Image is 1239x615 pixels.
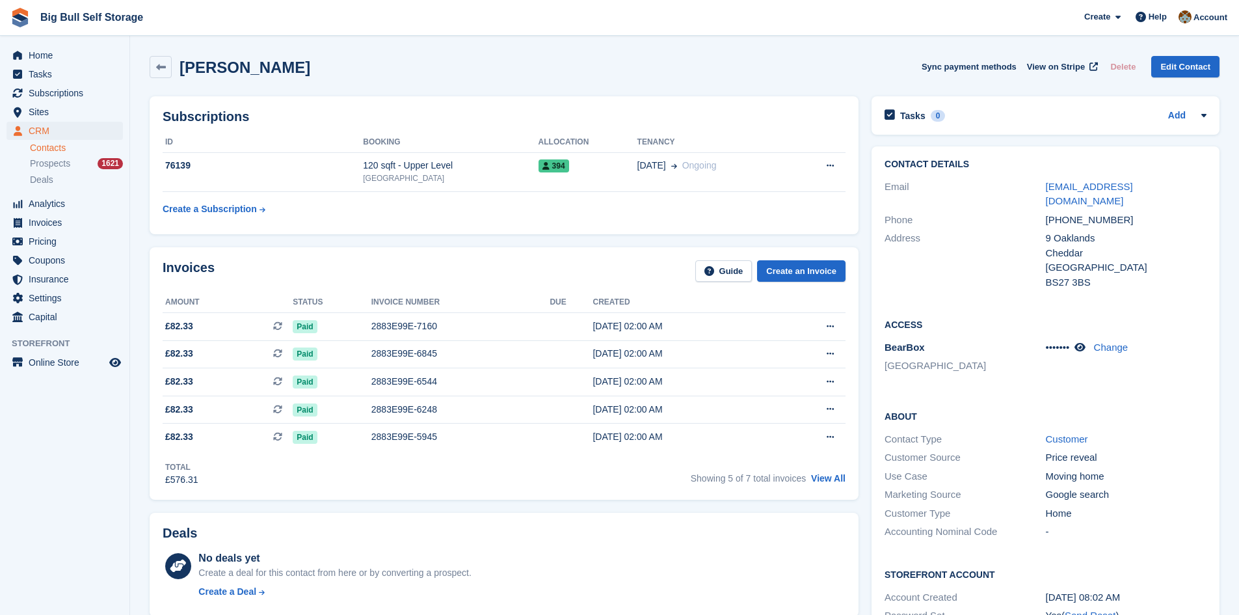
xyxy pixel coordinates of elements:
[931,110,946,122] div: 0
[1046,213,1206,228] div: [PHONE_NUMBER]
[163,109,846,124] h2: Subscriptions
[1046,433,1088,444] a: Customer
[7,289,123,307] a: menu
[7,103,123,121] a: menu
[12,337,129,350] span: Storefront
[30,142,123,154] a: Contacts
[7,213,123,232] a: menu
[1046,181,1133,207] a: [EMAIL_ADDRESS][DOMAIN_NAME]
[757,260,846,282] a: Create an Invoice
[593,375,774,389] div: [DATE] 02:00 AM
[695,260,753,282] a: Guide
[363,132,538,153] th: Booking
[363,159,538,172] div: 120 sqft - Upper Level
[7,46,123,64] a: menu
[1027,61,1085,74] span: View on Stripe
[885,450,1045,465] div: Customer Source
[293,376,317,389] span: Paid
[1094,342,1128,353] a: Change
[691,473,806,484] span: Showing 5 of 7 total invoices
[10,8,30,27] img: stora-icon-8386f47178a22dfd0bd8f6a31ec36ba5ce8667c1dd55bd0f319d3a0aa187defe.svg
[593,347,774,361] div: [DATE] 02:00 AM
[163,159,363,172] div: 76139
[1084,10,1110,23] span: Create
[30,173,123,187] a: Deals
[371,403,550,417] div: 2883E99E-6248
[29,46,107,64] span: Home
[885,469,1045,484] div: Use Case
[29,308,107,326] span: Capital
[1046,246,1206,261] div: Cheddar
[107,355,123,370] a: Preview store
[1046,260,1206,275] div: [GEOGRAPHIC_DATA]
[1193,11,1227,24] span: Account
[885,342,925,353] span: BearBox
[363,172,538,184] div: [GEOGRAPHIC_DATA]
[1046,342,1070,353] span: •••••••
[29,251,107,269] span: Coupons
[7,232,123,251] a: menu
[371,375,550,389] div: 2883E99E-6544
[885,318,1206,331] h2: Access
[163,292,293,313] th: Amount
[885,180,1045,209] div: Email
[7,84,123,102] a: menu
[163,260,215,282] h2: Invoices
[1046,275,1206,290] div: BS27 3BS
[371,430,550,444] div: 2883E99E-5945
[1046,450,1206,465] div: Price reveal
[1046,469,1206,484] div: Moving home
[7,65,123,83] a: menu
[165,320,193,333] span: £82.33
[7,270,123,288] a: menu
[29,84,107,102] span: Subscriptions
[885,487,1045,502] div: Marketing Source
[29,353,107,372] span: Online Store
[163,197,265,221] a: Create a Subscription
[29,232,107,251] span: Pricing
[593,292,774,313] th: Created
[1046,506,1206,521] div: Home
[682,160,717,171] span: Ongoing
[885,506,1045,521] div: Customer Type
[637,132,793,153] th: Tenancy
[29,213,107,232] span: Invoices
[29,65,107,83] span: Tasks
[371,347,550,361] div: 2883E99E-6845
[550,292,593,313] th: Due
[293,292,371,313] th: Status
[198,585,256,599] div: Create a Deal
[293,431,317,444] span: Paid
[811,473,846,484] a: View All
[180,59,310,76] h2: [PERSON_NAME]
[1022,56,1100,77] a: View on Stripe
[1149,10,1167,23] span: Help
[1046,487,1206,502] div: Google search
[1151,56,1219,77] a: Edit Contact
[165,473,198,487] div: £576.31
[98,158,123,169] div: 1621
[885,359,1045,374] li: [GEOGRAPHIC_DATA]
[900,110,926,122] h2: Tasks
[1046,231,1206,246] div: 9 Oaklands
[539,159,569,172] span: 394
[885,159,1206,170] h2: Contact Details
[885,231,1045,290] div: Address
[637,159,666,172] span: [DATE]
[885,213,1045,228] div: Phone
[29,195,107,213] span: Analytics
[371,320,550,333] div: 2883E99E-7160
[293,403,317,417] span: Paid
[165,430,193,444] span: £82.33
[198,585,471,599] a: Create a Deal
[539,132,637,153] th: Allocation
[7,251,123,269] a: menu
[163,132,363,153] th: ID
[922,56,1017,77] button: Sync payment methods
[35,7,148,28] a: Big Bull Self Storage
[30,157,70,170] span: Prospects
[30,174,53,186] span: Deals
[293,348,317,361] span: Paid
[7,353,123,372] a: menu
[163,202,257,216] div: Create a Subscription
